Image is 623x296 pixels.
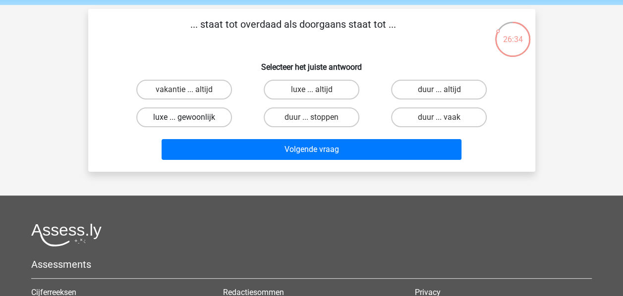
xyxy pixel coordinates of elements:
label: luxe ... altijd [264,80,359,99]
label: duur ... stoppen [264,107,359,127]
label: duur ... vaak [391,107,487,127]
h6: Selecteer het juiste antwoord [104,54,519,72]
img: Assessly logo [31,223,102,247]
h5: Assessments [31,258,592,270]
button: Volgende vraag [162,139,461,160]
label: vakantie ... altijd [136,80,232,99]
div: 26:34 [494,21,531,46]
label: duur ... altijd [391,80,487,99]
p: ... staat tot overdaad als doorgaans staat tot ... [104,17,482,47]
label: luxe ... gewoonlijk [136,107,232,127]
